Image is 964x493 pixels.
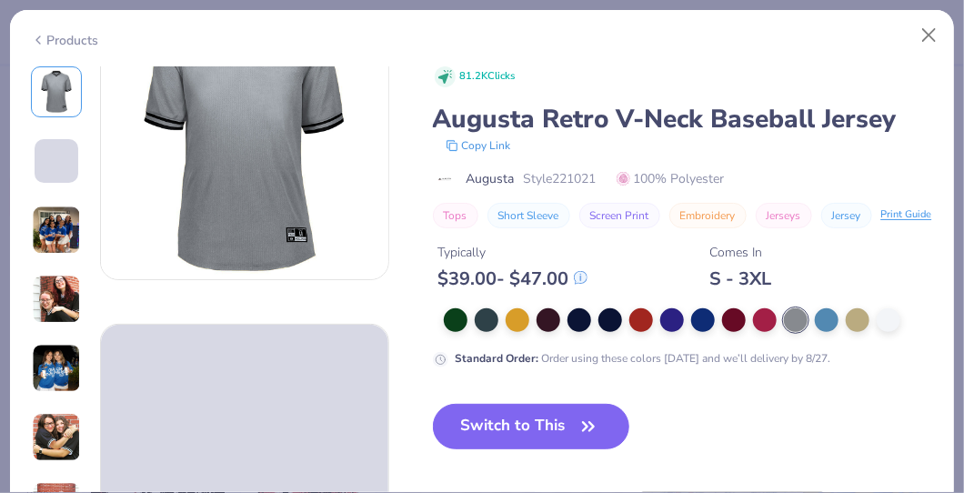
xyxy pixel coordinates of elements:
[756,203,812,228] button: Jerseys
[487,203,570,228] button: Short Sleeve
[524,169,597,188] span: Style 221021
[579,203,660,228] button: Screen Print
[460,69,516,85] span: 81.2K Clicks
[710,243,772,262] div: Comes In
[433,404,630,449] button: Switch to This
[32,344,81,393] img: User generated content
[440,136,517,155] button: copy to clipboard
[912,18,947,53] button: Close
[433,102,934,136] div: Augusta Retro V-Neck Baseball Jersey
[669,203,747,228] button: Embroidery
[35,70,78,114] img: Front
[881,207,932,223] div: Print Guide
[32,275,81,324] img: User generated content
[467,169,515,188] span: Augusta
[433,172,457,186] img: brand logo
[433,203,478,228] button: Tops
[710,267,772,290] div: S - 3XL
[438,267,587,290] div: $ 39.00 - $ 47.00
[821,203,872,228] button: Jersey
[31,31,99,50] div: Products
[438,243,587,262] div: Typically
[456,350,831,367] div: Order using these colors [DATE] and we’ll delivery by 8/27.
[617,169,725,188] span: 100% Polyester
[456,351,539,366] strong: Standard Order :
[32,206,81,255] img: User generated content
[32,413,81,462] img: User generated content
